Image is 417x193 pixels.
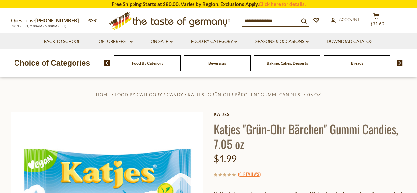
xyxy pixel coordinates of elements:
a: Download Catalog [327,38,373,45]
a: Katjes "Grün-Ohr Bärchen" Gummi Candies, 7.05 oz [188,92,321,97]
a: Candy [167,92,183,97]
a: Account [331,16,360,23]
a: Home [96,92,110,97]
a: Seasons & Occasions [255,38,309,45]
span: MON - FRI, 9:00AM - 5:00PM (EST) [11,24,67,28]
a: Baking, Cakes, Desserts [267,61,308,66]
a: 0 Reviews [239,171,259,178]
span: $31.60 [370,21,384,26]
button: $31.60 [367,13,387,29]
a: [PHONE_NUMBER] [35,17,79,23]
img: next arrow [397,60,403,66]
a: Food By Category [132,61,163,66]
a: Oktoberfest [99,38,133,45]
span: $1.99 [214,153,237,164]
a: Back to School [44,38,80,45]
a: Katjes [214,112,406,117]
a: Food By Category [115,92,162,97]
h1: Katjes "Grün-Ohr Bärchen" Gummi Candies, 7.05 oz [214,121,406,151]
a: Breads [351,61,363,66]
a: Food By Category [191,38,237,45]
a: On Sale [151,38,173,45]
span: Account [339,17,360,22]
p: Questions? [11,16,84,25]
a: Beverages [208,61,226,66]
img: previous arrow [104,60,110,66]
a: Click here for details. [259,1,306,7]
span: ( ) [238,171,261,177]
